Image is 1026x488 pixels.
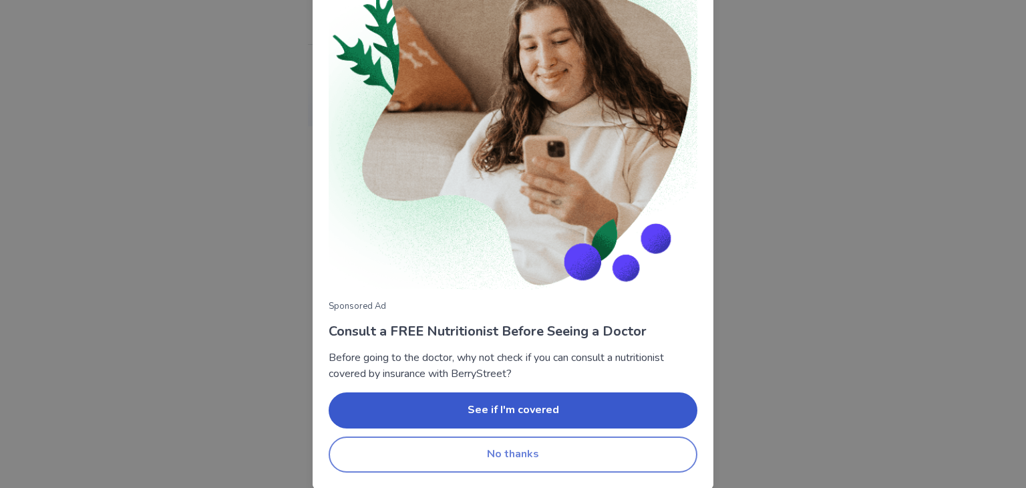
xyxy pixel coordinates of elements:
p: Before going to the doctor, why not check if you can consult a nutritionist covered by insurance ... [329,350,697,382]
p: Consult a FREE Nutritionist Before Seeing a Doctor [329,322,697,342]
button: See if I'm covered [329,392,697,429]
p: Sponsored Ad [329,300,697,314]
button: No thanks [329,437,697,473]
